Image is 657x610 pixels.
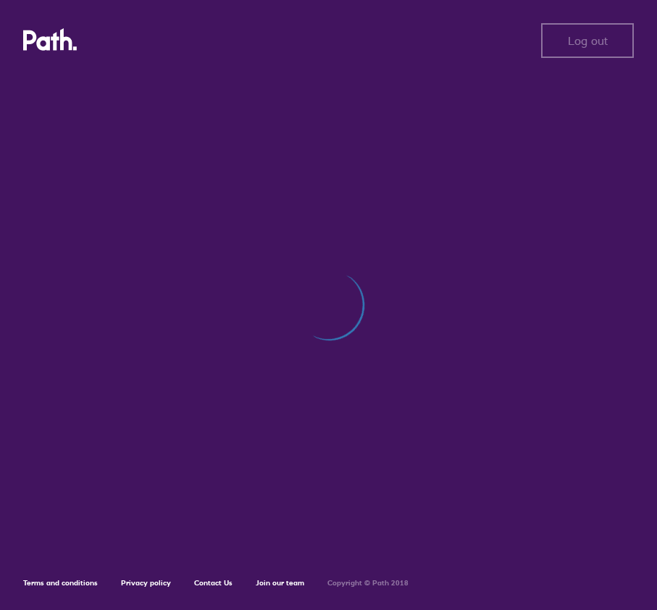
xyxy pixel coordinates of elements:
button: Log out [541,23,634,58]
a: Terms and conditions [23,578,98,588]
span: Log out [568,34,608,47]
h6: Copyright © Path 2018 [327,579,409,588]
a: Contact Us [194,578,233,588]
a: Privacy policy [121,578,171,588]
a: Join our team [256,578,304,588]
